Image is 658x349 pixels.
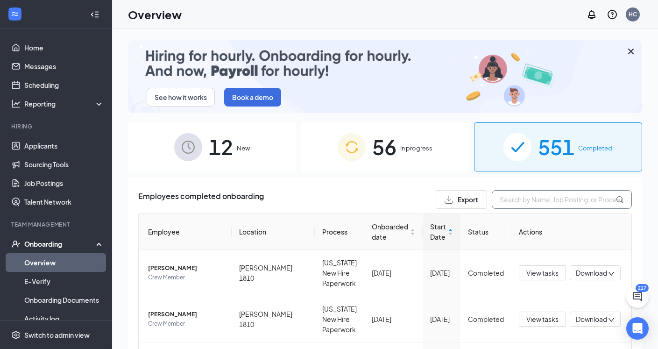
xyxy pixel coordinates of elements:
svg: Collapse [90,10,99,19]
th: Employee [139,214,232,250]
a: Onboarding Documents [24,291,104,309]
div: [DATE] [430,314,453,324]
td: [US_STATE] New Hire Paperwork [315,296,364,342]
svg: Cross [625,46,637,57]
a: Activity log [24,309,104,328]
svg: ChatActive [632,291,643,302]
span: Employees completed onboarding [138,190,264,209]
div: Switch to admin view [24,330,90,340]
span: 551 [538,131,574,163]
span: 12 [209,131,233,163]
th: Onboarded date [364,214,423,250]
div: Completed [468,268,504,278]
td: [PERSON_NAME] 1810 [232,296,315,342]
span: Crew Member [148,273,224,282]
a: Talent Network [24,192,104,211]
input: Search by Name, Job Posting, or Process [492,190,632,209]
svg: UserCheck [11,239,21,249]
span: Crew Member [148,319,224,328]
button: View tasks [519,265,566,280]
div: [DATE] [372,268,415,278]
th: Status [460,214,511,250]
th: Process [315,214,364,250]
span: View tasks [526,314,559,324]
div: Open Intercom Messenger [626,317,649,340]
td: [PERSON_NAME] 1810 [232,250,315,296]
a: Home [24,38,104,57]
h1: Overview [128,7,182,22]
div: [DATE] [430,268,453,278]
th: Actions [511,214,631,250]
a: Job Postings [24,174,104,192]
span: Completed [578,143,612,153]
button: ChatActive [626,285,649,308]
button: View tasks [519,312,566,327]
svg: Settings [11,330,21,340]
div: Team Management [11,221,102,228]
td: [US_STATE] New Hire Paperwork [315,250,364,296]
svg: QuestionInfo [607,9,618,20]
a: Scheduling [24,76,104,94]
div: Hiring [11,122,102,130]
button: Export [436,190,487,209]
span: [PERSON_NAME] [148,264,224,273]
a: Overview [24,253,104,272]
span: Download [576,268,607,278]
span: Download [576,314,607,324]
a: E-Verify [24,272,104,291]
div: Completed [468,314,504,324]
div: 217 [636,284,649,292]
span: 56 [372,131,396,163]
a: Sourcing Tools [24,155,104,174]
a: Messages [24,57,104,76]
span: down [608,317,615,323]
div: [DATE] [372,314,415,324]
span: New [237,143,250,153]
th: Location [232,214,315,250]
a: Applicants [24,136,104,155]
button: Book a demo [224,88,281,107]
svg: Analysis [11,99,21,108]
svg: WorkstreamLogo [10,9,20,19]
span: View tasks [526,268,559,278]
button: See how it works [147,88,215,107]
svg: Notifications [586,9,597,20]
span: Export [458,196,478,203]
div: Reporting [24,99,105,108]
img: payroll-small.gif [128,40,642,113]
div: Onboarding [24,239,96,249]
div: HC [629,10,637,18]
span: Onboarded date [372,221,408,242]
span: [PERSON_NAME] [148,310,224,319]
span: down [608,271,615,277]
span: In progress [400,143,432,153]
span: Start Date [430,221,446,242]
